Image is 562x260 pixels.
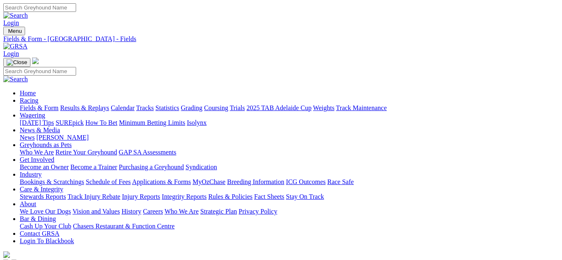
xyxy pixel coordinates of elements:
a: SUREpick [56,119,84,126]
div: News & Media [20,134,559,141]
div: Care & Integrity [20,193,559,200]
a: Become an Owner [20,163,69,170]
a: Care & Integrity [20,186,63,193]
a: Minimum Betting Limits [119,119,185,126]
a: Home [20,90,36,97]
a: Get Involved [20,156,54,163]
a: Careers [143,208,163,215]
button: Toggle navigation [3,58,30,67]
a: Industry [20,171,42,178]
a: Results & Replays [60,104,109,111]
input: Search [3,67,76,76]
a: MyOzChase [193,178,225,185]
div: Racing [20,104,559,112]
a: Purchasing a Greyhound [119,163,184,170]
a: GAP SA Assessments [119,149,176,156]
a: Wagering [20,112,45,119]
a: Who We Are [165,208,199,215]
a: Strategic Plan [200,208,237,215]
img: logo-grsa-white.png [3,251,10,258]
img: Search [3,12,28,19]
button: Toggle navigation [3,27,25,35]
img: GRSA [3,43,28,50]
span: Menu [8,28,22,34]
a: Login [3,19,19,26]
a: We Love Our Dogs [20,208,71,215]
a: Fields & Form - [GEOGRAPHIC_DATA] - Fields [3,35,559,43]
a: News & Media [20,127,60,133]
a: Schedule of Fees [86,178,130,185]
a: Integrity Reports [162,193,207,200]
div: Wagering [20,119,559,127]
a: Isolynx [187,119,207,126]
a: Track Maintenance [336,104,387,111]
a: Login To Blackbook [20,237,74,244]
a: Stewards Reports [20,193,66,200]
a: Injury Reports [122,193,160,200]
a: Fields & Form [20,104,58,111]
a: Chasers Restaurant & Function Centre [73,223,174,230]
div: Greyhounds as Pets [20,149,559,156]
a: How To Bet [86,119,118,126]
a: Become a Trainer [70,163,117,170]
a: Tracks [136,104,154,111]
a: Contact GRSA [20,230,59,237]
div: Get Involved [20,163,559,171]
a: Coursing [204,104,228,111]
a: Grading [181,104,202,111]
a: Cash Up Your Club [20,223,71,230]
a: [DATE] Tips [20,119,54,126]
a: Trials [230,104,245,111]
a: Retire Your Greyhound [56,149,117,156]
a: Applications & Forms [132,178,191,185]
a: Bar & Dining [20,215,56,222]
a: ICG Outcomes [286,178,325,185]
a: News [20,134,35,141]
img: Close [7,59,27,66]
div: Bar & Dining [20,223,559,230]
a: Weights [313,104,334,111]
a: Login [3,50,19,57]
a: Who We Are [20,149,54,156]
a: Bookings & Scratchings [20,178,84,185]
a: Fact Sheets [254,193,284,200]
a: Rules & Policies [208,193,253,200]
img: logo-grsa-white.png [32,58,39,64]
a: Breeding Information [227,178,284,185]
a: Calendar [111,104,135,111]
a: Stay On Track [286,193,324,200]
a: Syndication [186,163,217,170]
a: Statistics [156,104,179,111]
img: Search [3,76,28,83]
div: About [20,208,559,215]
input: Search [3,3,76,12]
a: Privacy Policy [239,208,277,215]
div: Industry [20,178,559,186]
a: About [20,200,36,207]
a: Vision and Values [72,208,120,215]
a: Track Injury Rebate [67,193,120,200]
a: Greyhounds as Pets [20,141,72,148]
a: Race Safe [327,178,353,185]
a: [PERSON_NAME] [36,134,88,141]
a: Racing [20,97,38,104]
a: History [121,208,141,215]
a: 2025 TAB Adelaide Cup [246,104,311,111]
